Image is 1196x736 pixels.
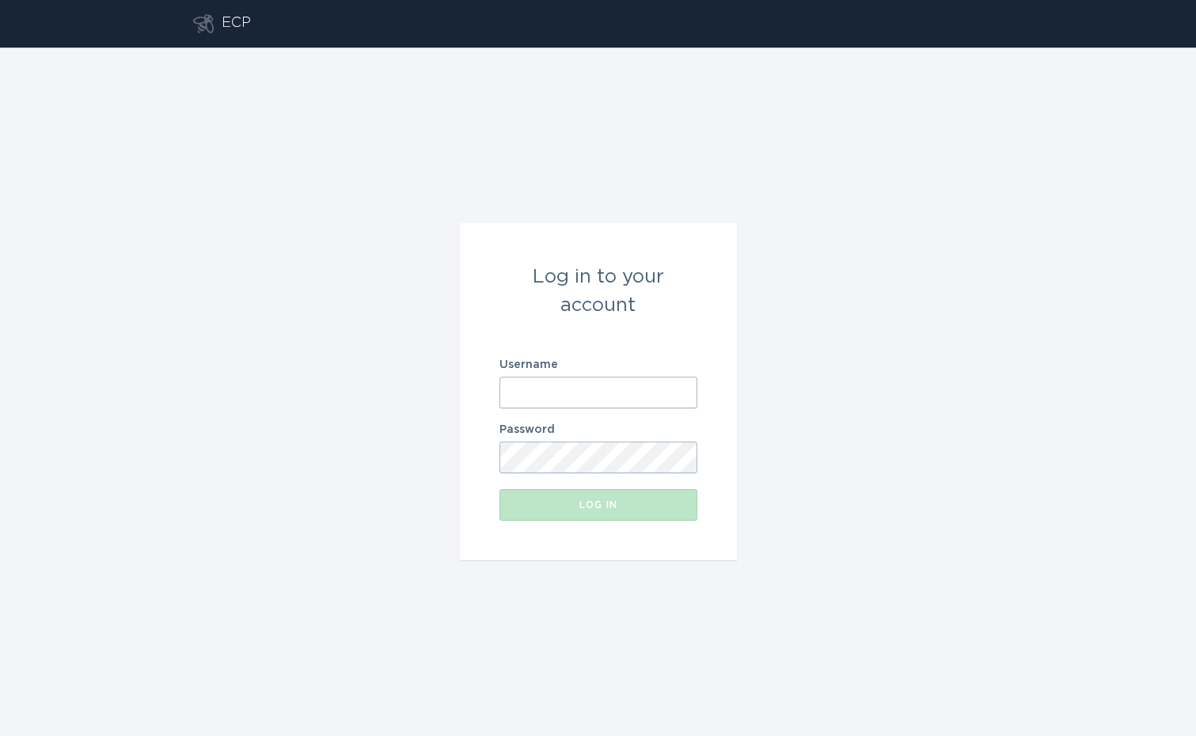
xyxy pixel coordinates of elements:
[499,263,697,320] div: Log in to your account
[222,14,251,33] div: ECP
[499,359,697,370] label: Username
[193,14,214,33] button: Go to dashboard
[499,424,697,435] label: Password
[499,489,697,521] button: Log in
[507,500,689,510] div: Log in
